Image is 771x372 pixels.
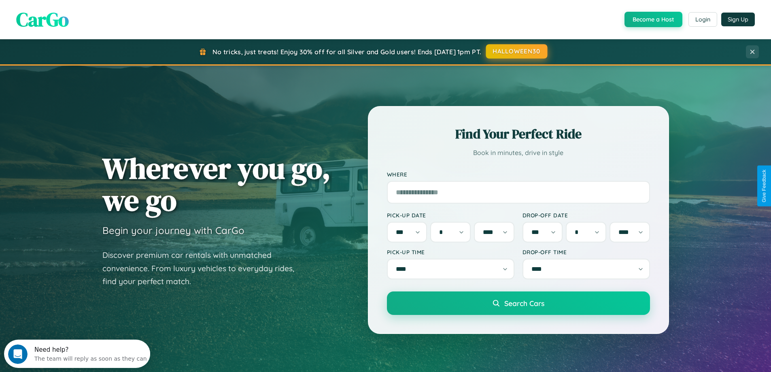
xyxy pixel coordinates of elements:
[688,12,717,27] button: Login
[486,44,548,59] button: HALLOWEEN30
[522,249,650,255] label: Drop-off Time
[387,125,650,143] h2: Find Your Perfect Ride
[504,299,544,308] span: Search Cars
[30,13,143,22] div: The team will reply as soon as they can
[387,147,650,159] p: Book in minutes, drive in style
[4,340,150,368] iframe: Intercom live chat discovery launcher
[30,7,143,13] div: Need help?
[8,344,28,364] iframe: Intercom live chat
[522,212,650,219] label: Drop-off Date
[721,13,755,26] button: Sign Up
[624,12,682,27] button: Become a Host
[102,152,331,216] h1: Wherever you go, we go
[212,48,481,56] span: No tricks, just treats! Enjoy 30% off for all Silver and Gold users! Ends [DATE] 1pm PT.
[16,6,69,33] span: CarGo
[761,170,767,202] div: Give Feedback
[387,171,650,178] label: Where
[387,249,514,255] label: Pick-up Time
[387,291,650,315] button: Search Cars
[102,249,305,288] p: Discover premium car rentals with unmatched convenience. From luxury vehicles to everyday rides, ...
[102,224,244,236] h3: Begin your journey with CarGo
[387,212,514,219] label: Pick-up Date
[3,3,151,26] div: Open Intercom Messenger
